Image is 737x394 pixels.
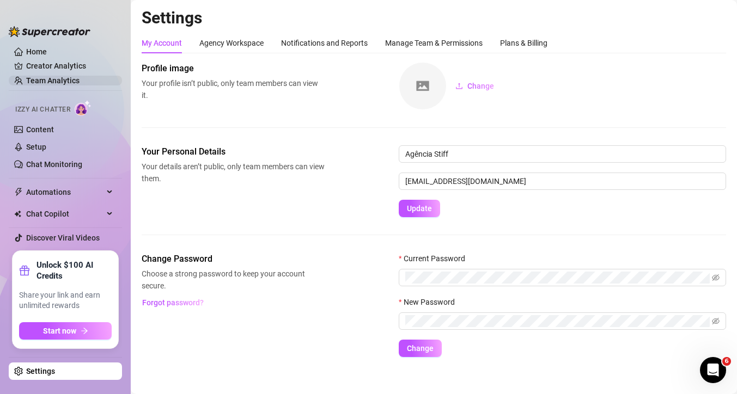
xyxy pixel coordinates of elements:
strong: Unlock $100 AI Credits [36,260,112,281]
span: 6 [722,357,731,366]
span: Change [467,82,494,90]
span: thunderbolt [14,188,23,196]
span: Update [407,204,432,213]
span: Change Password [142,253,325,266]
h2: Settings [142,8,726,28]
div: Agency Workspace [199,37,264,49]
span: Izzy AI Chatter [15,104,70,115]
a: Settings [26,367,55,375]
span: Your details aren’t public, only team members can view them. [142,161,325,184]
input: Enter new email [399,173,726,190]
input: New Password [405,315,710,327]
img: AI Chatter [75,100,92,116]
a: Creator Analytics [26,57,113,75]
span: Share your link and earn unlimited rewards [19,290,112,311]
span: eye-invisible [712,317,720,325]
div: My Account [142,37,182,49]
div: Manage Team & Permissions [385,37,483,49]
span: Automations [26,183,103,201]
div: Plans & Billing [500,37,547,49]
span: gift [19,265,30,276]
span: Profile image [142,62,325,75]
span: Your profile isn’t public, only team members can view it. [142,77,325,101]
span: eye-invisible [712,274,720,281]
span: Change [407,344,434,353]
span: Chat Copilot [26,205,103,223]
a: Setup [26,143,46,151]
div: Notifications and Reports [281,37,368,49]
iframe: Intercom live chat [700,357,726,383]
button: Start nowarrow-right [19,322,112,340]
a: Home [26,47,47,56]
a: Team Analytics [26,76,80,85]
button: Update [399,200,440,217]
span: Start now [43,327,76,335]
input: Enter name [399,145,726,163]
a: Content [26,125,54,134]
img: Chat Copilot [14,210,21,218]
button: Forgot password? [142,294,204,311]
button: Change [399,340,442,357]
label: Current Password [399,253,472,264]
button: Change [447,77,503,95]
label: New Password [399,296,462,308]
a: Chat Monitoring [26,160,82,169]
span: Choose a strong password to keep your account secure. [142,268,325,292]
span: Forgot password? [142,298,204,307]
img: logo-BBDzfeDw.svg [9,26,90,37]
img: square-placeholder.png [399,63,446,109]
span: upload [455,82,463,90]
span: arrow-right [81,327,88,335]
input: Current Password [405,272,710,284]
a: Discover Viral Videos [26,233,100,242]
span: Your Personal Details [142,145,325,158]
